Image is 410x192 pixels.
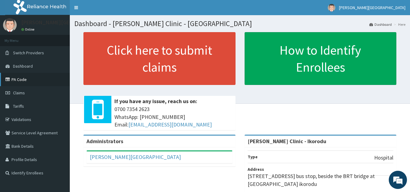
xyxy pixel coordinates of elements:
a: Click here to submit claims [83,32,235,85]
a: [EMAIL_ADDRESS][DOMAIN_NAME] [128,121,212,128]
b: Address [248,167,264,172]
b: Type [248,154,258,160]
p: [STREET_ADDRESS] bus stop, beside the BRT bridge at [GEOGRAPHIC_DATA] ikorodu [248,172,394,188]
span: Switch Providers [13,50,44,56]
strong: [PERSON_NAME] Clinic - Ikorodu [248,138,326,145]
span: Dashboard [13,63,33,69]
a: [PERSON_NAME][GEOGRAPHIC_DATA] [90,153,181,160]
img: User Image [328,4,335,12]
li: Here [392,22,405,27]
p: [PERSON_NAME][GEOGRAPHIC_DATA] [21,20,111,25]
a: Dashboard [369,22,392,27]
h1: Dashboard - [PERSON_NAME] Clinic - [GEOGRAPHIC_DATA] [74,20,405,28]
span: Claims [13,90,25,96]
img: User Image [3,18,17,32]
b: If you have any issue, reach us on: [114,98,197,105]
span: [PERSON_NAME][GEOGRAPHIC_DATA] [339,5,405,10]
a: Online [21,27,36,32]
p: Hospital [374,154,393,162]
a: How to Identify Enrollees [245,32,397,85]
b: Administrators [86,138,123,145]
span: Tariffs [13,103,24,109]
span: 0700 7354 2623 WhatsApp: [PHONE_NUMBER] Email: [114,105,232,129]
